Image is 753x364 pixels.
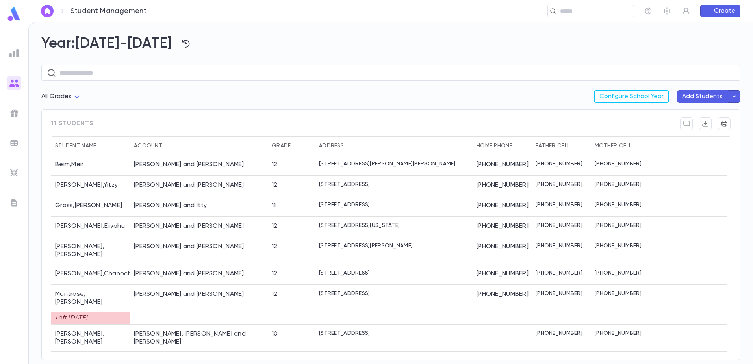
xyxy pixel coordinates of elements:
p: [PHONE_NUMBER] [536,270,582,276]
div: Student Name [55,136,96,155]
p: [PHONE_NUMBER] [536,330,582,336]
div: Account [134,136,162,155]
div: 12 [272,290,278,298]
div: [PERSON_NAME] , Chanoch [51,264,130,285]
div: Brotsky, Dovid and Sarah [134,181,244,189]
div: [PERSON_NAME] , [PERSON_NAME] [51,325,130,352]
div: [PHONE_NUMBER] [473,237,532,264]
span: All Grades [41,93,72,100]
img: reports_grey.c525e4749d1bce6a11f5fe2a8de1b229.svg [9,48,19,58]
div: Katz, Zev and Chanie [134,222,244,230]
div: Beim , Meir [51,155,130,176]
div: 10 [272,330,278,338]
div: [PHONE_NUMBER] [473,285,532,325]
div: Montrose, Tzvi and Dina [134,290,244,298]
p: [STREET_ADDRESS] [319,202,370,208]
div: Student Name [51,136,130,155]
p: [PHONE_NUMBER] [536,202,582,208]
p: [PHONE_NUMBER] [536,222,582,228]
div: 12 [272,270,278,278]
p: [PHONE_NUMBER] [595,161,642,167]
p: [PHONE_NUMBER] [536,290,582,297]
p: [PHONE_NUMBER] [536,181,582,188]
div: Levine, Dovid and Esther [134,270,244,278]
p: [PHONE_NUMBER] [595,222,642,228]
div: [PHONE_NUMBER] [473,217,532,237]
p: [PHONE_NUMBER] [595,202,642,208]
div: [PHONE_NUMBER] [473,196,532,217]
div: Gross, Yitzchok and Itty [134,202,207,210]
img: letters_grey.7941b92b52307dd3b8a917253454ce1c.svg [9,198,19,208]
div: [PERSON_NAME] , [PERSON_NAME] [51,237,130,264]
p: [STREET_ADDRESS][US_STATE] [319,222,400,228]
div: Left [DATE] [51,312,130,324]
button: Create [700,5,740,17]
img: imports_grey.530a8a0e642e233f2baf0ef88e8c9fcb.svg [9,168,19,178]
p: [PHONE_NUMBER] [595,243,642,249]
div: 11 [272,202,276,210]
img: students_gradient.3b4df2a2b995ef5086a14d9e1675a5ee.svg [9,78,19,88]
div: All Grades [41,89,82,104]
h2: Year: [DATE]-[DATE] [41,35,740,52]
img: home_white.a664292cf8c1dea59945f0da9f25487c.svg [43,8,52,14]
p: [PHONE_NUMBER] [595,181,642,188]
img: logo [6,6,22,22]
div: 12 [272,243,278,251]
div: Katzenstein, Meir and Aliza [134,243,244,251]
div: Mother Cell [595,136,631,155]
p: [STREET_ADDRESS] [319,270,370,276]
p: [STREET_ADDRESS] [319,330,370,336]
div: Home Phone [477,136,512,155]
div: Grade [272,136,291,155]
div: [PHONE_NUMBER] [473,176,532,196]
p: [STREET_ADDRESS][PERSON_NAME] [319,243,413,249]
div: Father Cell [536,136,569,155]
span: 11 students [51,120,93,128]
div: Beim, Eli and Rivki [134,161,244,169]
div: Father Cell [532,136,591,155]
p: [PHONE_NUMBER] [536,161,582,167]
button: Add Students [677,90,728,103]
img: campaigns_grey.99e729a5f7ee94e3726e6486bddda8f1.svg [9,108,19,118]
p: [PHONE_NUMBER] [595,330,642,336]
p: [STREET_ADDRESS] [319,290,370,297]
p: [PHONE_NUMBER] [595,290,642,297]
button: Configure School Year [594,90,669,103]
div: [PERSON_NAME] , Eliyahu [51,217,130,237]
div: Gross , [PERSON_NAME] [51,196,130,217]
div: Montrose , [PERSON_NAME] [55,290,126,324]
div: [PERSON_NAME] , Yitzy [51,176,130,196]
div: [PHONE_NUMBER] [473,155,532,176]
img: batches_grey.339ca447c9d9533ef1741baa751efc33.svg [9,138,19,148]
p: [PHONE_NUMBER] [536,243,582,249]
p: [STREET_ADDRESS][PERSON_NAME][PERSON_NAME] [319,161,456,167]
div: [PHONE_NUMBER] [473,264,532,285]
p: Student Management [70,7,147,15]
p: [STREET_ADDRESS] [319,181,370,188]
div: Address [319,136,344,155]
div: 12 [272,161,278,169]
div: Home Phone [473,136,532,155]
div: 12 [272,222,278,230]
div: Mother Cell [591,136,650,155]
div: Grade [268,136,315,155]
div: Address [315,136,473,155]
div: Account [130,136,268,155]
div: 12 [272,181,278,189]
p: [PHONE_NUMBER] [595,270,642,276]
div: Moshe, Leor and Mashe Emuna [134,330,264,346]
